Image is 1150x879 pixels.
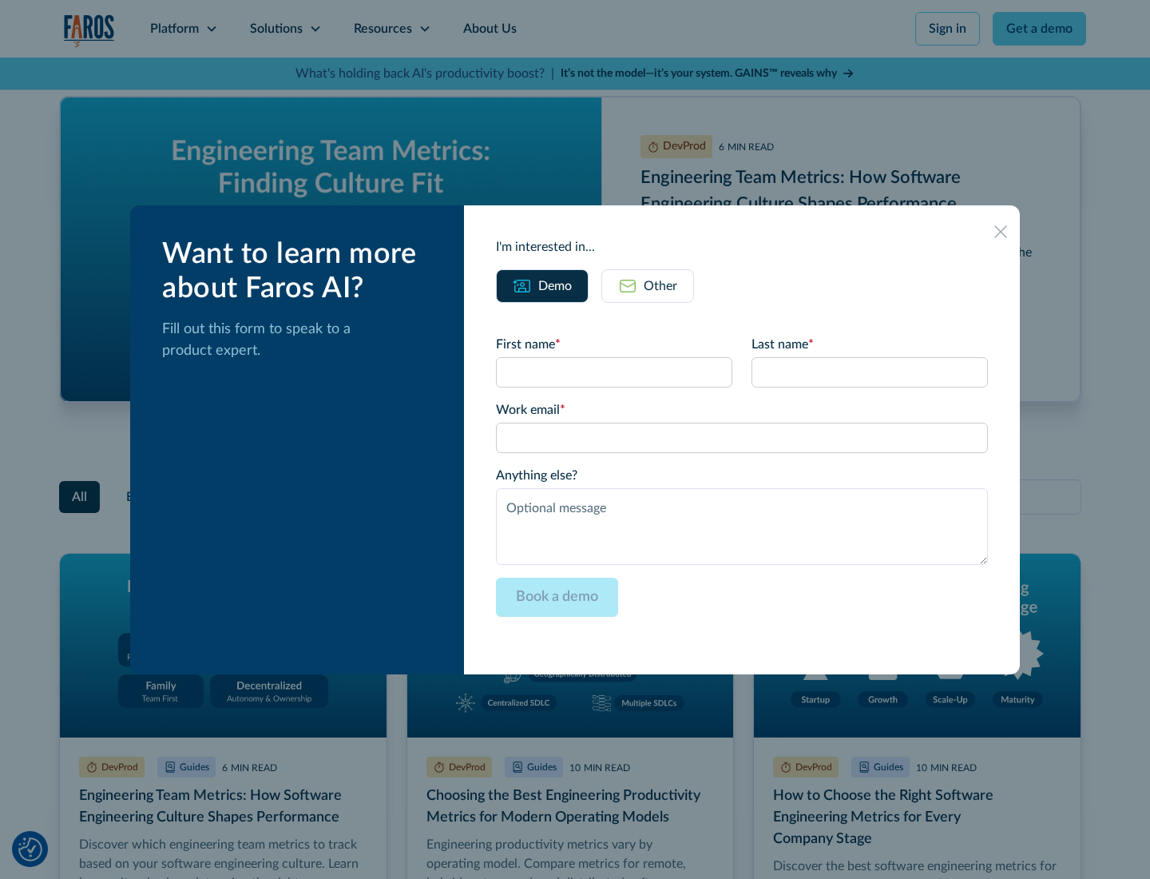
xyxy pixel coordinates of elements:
label: Work email [496,400,988,420]
p: Fill out this form to speak to a product expert. [162,319,438,362]
label: First name [496,335,732,354]
input: Book a demo [496,578,618,617]
div: I'm interested in... [496,237,988,257]
div: Want to learn more about Faros AI? [162,237,438,306]
label: Anything else? [496,466,988,485]
div: Other [644,276,677,296]
div: Demo [538,276,572,296]
form: Email Form [496,335,988,642]
label: Last name [751,335,988,354]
